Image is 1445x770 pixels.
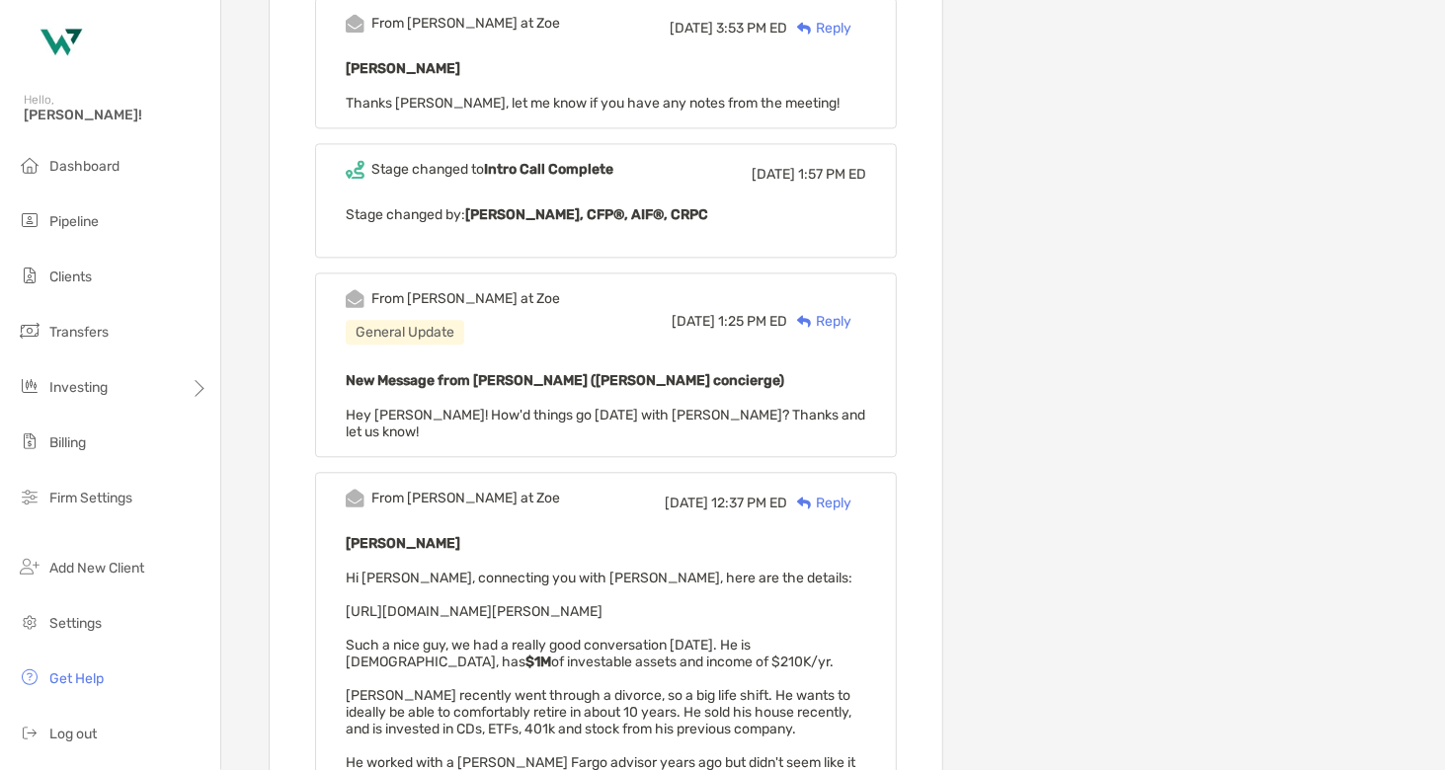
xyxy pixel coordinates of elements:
[49,726,97,742] span: Log out
[49,434,86,451] span: Billing
[18,264,41,287] img: clients icon
[670,20,713,37] span: [DATE]
[797,497,812,509] img: Reply icon
[18,208,41,232] img: pipeline icon
[49,615,102,632] span: Settings
[18,665,41,689] img: get-help icon
[346,372,784,389] b: New Message from [PERSON_NAME] ([PERSON_NAME] concierge)
[787,18,851,38] div: Reply
[24,8,95,79] img: Zoe Logo
[346,289,364,308] img: Event icon
[346,14,364,33] img: Event icon
[18,721,41,744] img: logout icon
[371,490,560,506] div: From [PERSON_NAME] at Zoe
[371,161,613,178] div: Stage changed to
[49,269,92,285] span: Clients
[718,313,787,330] span: 1:25 PM ED
[465,206,708,223] b: [PERSON_NAME], CFP®, AIF®, CRPC
[346,202,866,227] p: Stage changed by:
[18,319,41,343] img: transfers icon
[18,555,41,578] img: add_new_client icon
[24,107,208,123] span: [PERSON_NAME]!
[49,213,99,230] span: Pipeline
[49,158,120,175] span: Dashboard
[752,166,795,183] span: [DATE]
[18,610,41,634] img: settings icon
[371,290,560,307] div: From [PERSON_NAME] at Zoe
[346,320,464,345] div: General Update
[346,160,364,179] img: Event icon
[798,166,866,183] span: 1:57 PM ED
[711,495,787,511] span: 12:37 PM ED
[49,324,109,341] span: Transfers
[49,560,144,577] span: Add New Client
[672,313,715,330] span: [DATE]
[371,15,560,32] div: From [PERSON_NAME] at Zoe
[787,493,851,513] div: Reply
[346,60,460,77] b: [PERSON_NAME]
[797,315,812,328] img: Reply icon
[18,485,41,508] img: firm-settings icon
[49,490,132,506] span: Firm Settings
[346,407,865,440] span: Hey [PERSON_NAME]! How'd things go [DATE] with [PERSON_NAME]? Thanks and let us know!
[346,535,460,552] b: [PERSON_NAME]
[49,379,108,396] span: Investing
[18,429,41,453] img: billing icon
[797,22,812,35] img: Reply icon
[484,161,613,178] b: Intro Call Complete
[665,495,708,511] span: [DATE]
[716,20,787,37] span: 3:53 PM ED
[525,654,551,670] strong: $1M
[346,95,840,112] span: Thanks [PERSON_NAME], let me know if you have any notes from the meeting!
[346,489,364,507] img: Event icon
[18,374,41,398] img: investing icon
[18,153,41,177] img: dashboard icon
[787,311,851,332] div: Reply
[49,670,104,687] span: Get Help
